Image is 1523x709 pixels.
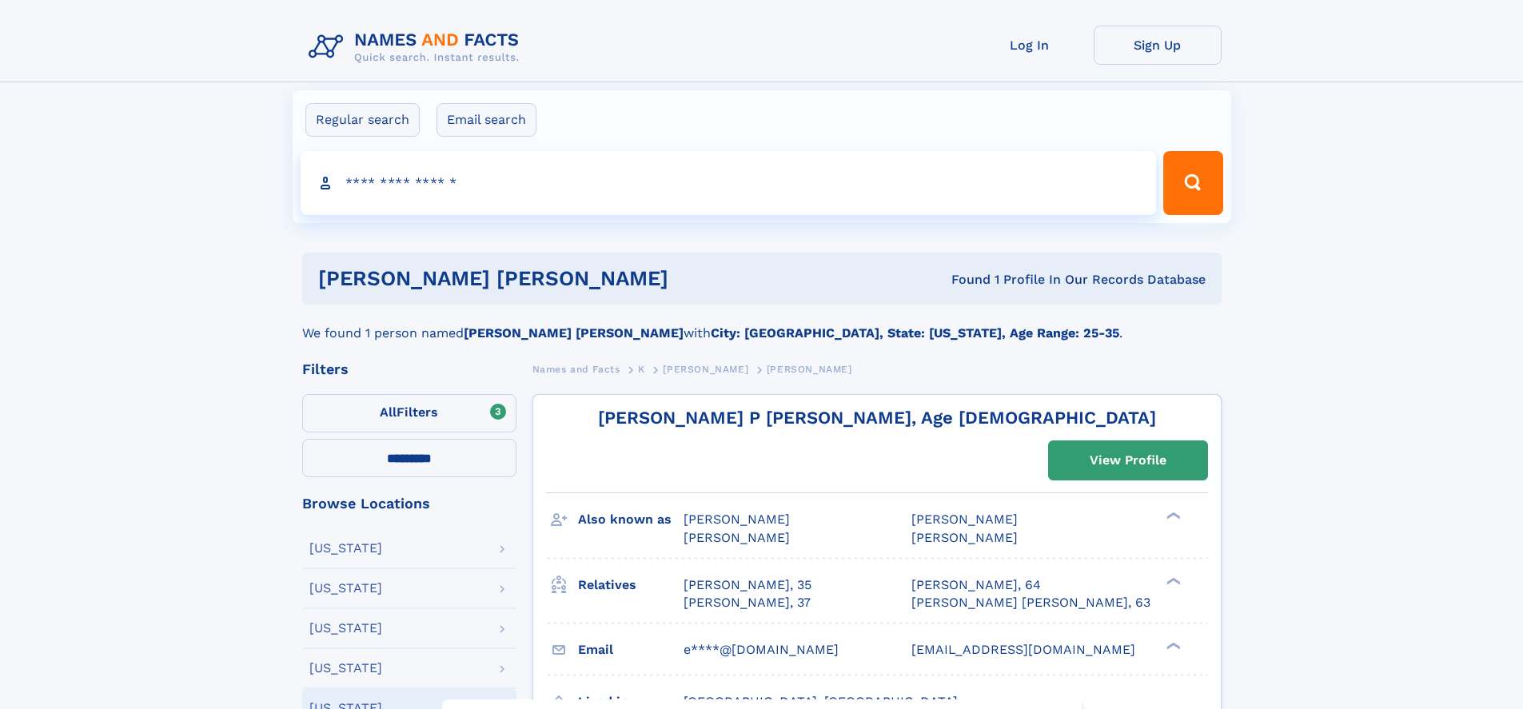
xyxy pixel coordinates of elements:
span: All [380,404,397,420]
div: Browse Locations [302,496,516,511]
div: [US_STATE] [309,662,382,675]
a: [PERSON_NAME] [PERSON_NAME], 63 [911,594,1150,611]
h1: [PERSON_NAME] [PERSON_NAME] [318,269,810,289]
a: Names and Facts [532,359,620,379]
div: View Profile [1090,442,1166,479]
a: Sign Up [1094,26,1222,65]
span: [PERSON_NAME] [663,364,748,375]
span: [PERSON_NAME] [684,530,790,545]
div: We found 1 person named with . [302,305,1222,343]
div: [US_STATE] [309,622,382,635]
label: Regular search [305,103,420,137]
b: [PERSON_NAME] [PERSON_NAME] [464,325,684,341]
div: [US_STATE] [309,542,382,555]
a: K [638,359,645,379]
a: [PERSON_NAME], 37 [684,594,811,611]
span: [GEOGRAPHIC_DATA], [GEOGRAPHIC_DATA] [684,694,958,709]
h3: Also known as [578,506,684,533]
span: [PERSON_NAME] [684,512,790,527]
a: [PERSON_NAME], 35 [684,576,811,594]
h3: Email [578,636,684,663]
h3: Relatives [578,572,684,599]
button: Search Button [1163,151,1222,215]
a: Log In [966,26,1094,65]
span: [EMAIL_ADDRESS][DOMAIN_NAME] [911,642,1135,657]
input: search input [301,151,1157,215]
label: Filters [302,394,516,432]
div: [US_STATE] [309,582,382,595]
img: Logo Names and Facts [302,26,532,69]
a: [PERSON_NAME] [663,359,748,379]
span: [PERSON_NAME] [911,512,1018,527]
label: Email search [437,103,536,137]
div: Filters [302,362,516,376]
span: K [638,364,645,375]
a: [PERSON_NAME], 64 [911,576,1041,594]
a: View Profile [1049,441,1207,480]
b: City: [GEOGRAPHIC_DATA], State: [US_STATE], Age Range: 25-35 [711,325,1119,341]
a: [PERSON_NAME] P [PERSON_NAME], Age [DEMOGRAPHIC_DATA] [598,408,1156,428]
span: [PERSON_NAME] [911,530,1018,545]
div: ❯ [1162,511,1182,521]
div: Found 1 Profile In Our Records Database [810,271,1206,289]
span: [PERSON_NAME] [767,364,852,375]
div: ❯ [1162,640,1182,651]
div: ❯ [1162,576,1182,586]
